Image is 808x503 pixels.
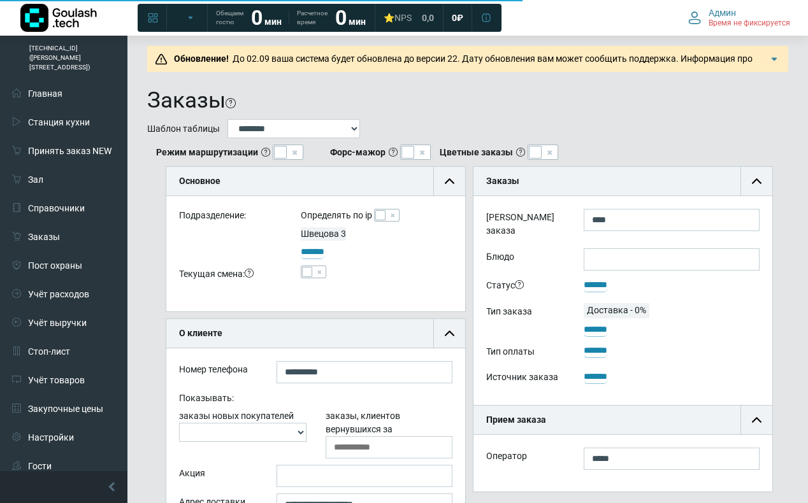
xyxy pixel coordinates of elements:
a: ⭐NPS 0,0 [376,6,442,29]
div: Подразделение: [170,209,291,227]
div: Показывать: [170,390,462,409]
label: Шаблон таблицы [147,122,220,136]
span: мин [264,17,282,27]
strong: 0 [335,6,347,30]
img: collapse [752,176,761,186]
b: Заказы [486,176,519,186]
img: Предупреждение [155,53,168,66]
span: Админ [709,7,736,18]
div: Номер телефона [170,361,267,383]
div: Тип оплаты [477,343,574,362]
div: Тип заказа [477,303,574,337]
span: ₽ [457,12,463,24]
label: Блюдо [477,248,574,271]
div: Текущая смена: [170,266,291,285]
div: Акция [170,465,267,487]
img: collapse [752,415,761,425]
a: 0 ₽ [444,6,471,29]
span: Доставка - 0% [584,305,649,315]
b: Обновление! [174,53,229,64]
span: Время не фиксируется [709,18,790,29]
div: заказы новых покупателей [170,409,316,458]
span: До 02.09 ваша система будет обновлена до версии 22. Дату обновления вам может сообщить поддержка.... [170,53,753,77]
a: Обещаем гостю 0 мин Расчетное время 0 мин [208,6,373,29]
span: Швецова 3 [301,229,346,239]
div: ⭐ [384,12,412,24]
span: 0,0 [422,12,434,24]
img: Подробнее [768,53,781,66]
span: Обещаем гостю [216,9,243,27]
b: Основное [179,176,220,186]
span: мин [349,17,366,27]
img: collapse [445,329,454,338]
b: Форс-мажор [330,146,386,159]
div: заказы, клиентов вернувшихся за [316,409,463,458]
b: Режим маршрутизации [156,146,258,159]
b: О клиенте [179,328,222,338]
h1: Заказы [147,87,226,114]
span: 0 [452,12,457,24]
div: Статус [477,277,574,297]
label: Определять по ip [301,209,372,222]
img: Логотип компании Goulash.tech [20,4,97,32]
label: [PERSON_NAME] заказа [477,209,574,242]
label: Оператор [486,450,527,463]
img: collapse [445,176,454,186]
button: Админ Время не фиксируется [681,4,798,31]
span: Расчетное время [297,9,328,27]
div: Источник заказа [477,369,574,388]
strong: 0 [251,6,263,30]
b: Прием заказа [486,414,546,425]
span: NPS [394,13,412,23]
b: Цветные заказы [440,146,513,159]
